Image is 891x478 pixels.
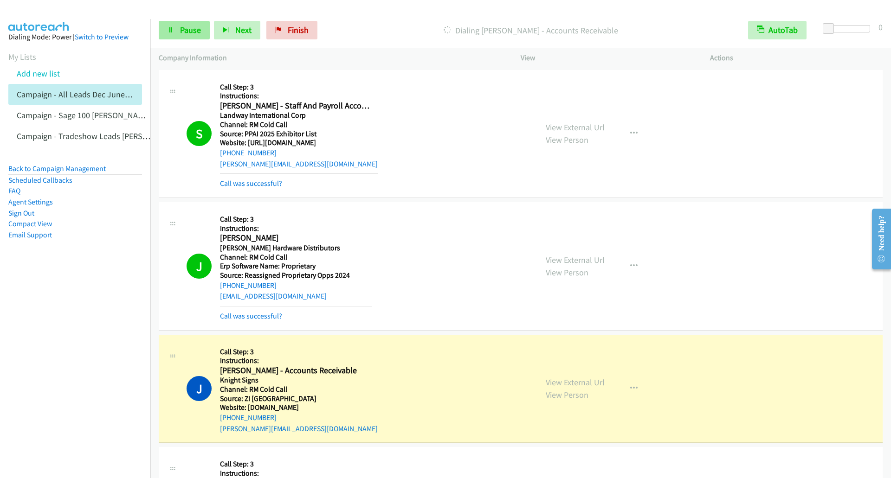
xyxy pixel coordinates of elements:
h5: Call Step: 3 [220,215,372,224]
h5: Website: [URL][DOMAIN_NAME] [220,138,378,147]
a: Campaign - Tradeshow Leads [PERSON_NAME] Cloned [17,131,207,141]
h2: [PERSON_NAME] - Staff And Payroll Accountant [220,101,372,111]
a: [PHONE_NUMBER] [220,413,277,422]
iframe: Resource Center [864,202,891,276]
h5: Source: Reassigned Proprietary Opps 2024 [220,271,372,280]
span: Next [235,25,252,35]
p: Actions [710,52,883,64]
div: Dialing Mode: Power | [8,32,142,43]
h5: Instructions: [220,91,378,101]
p: Dialing [PERSON_NAME] - Accounts Receivable [330,24,731,37]
a: [PHONE_NUMBER] [220,148,277,157]
a: Scheduled Callbacks [8,176,72,185]
span: Finish [288,25,309,35]
a: View External Url [546,255,605,265]
h5: Channel: RM Cold Call [220,253,372,262]
h5: Source: ZI [GEOGRAPHIC_DATA] [220,394,378,403]
a: Agent Settings [8,198,53,206]
span: Pause [180,25,201,35]
a: [PERSON_NAME][EMAIL_ADDRESS][DOMAIN_NAME] [220,424,378,433]
h5: Source: PPAI 2025 Exhibitor List [220,129,378,139]
a: View Person [546,267,588,278]
h5: Call Step: 3 [220,83,378,92]
a: View External Url [546,377,605,388]
a: [EMAIL_ADDRESS][DOMAIN_NAME] [220,292,327,300]
a: FAQ [8,186,20,195]
h1: S [187,121,212,146]
div: Delay between calls (in seconds) [827,25,870,32]
a: Pause [159,21,210,39]
p: Company Information [159,52,504,64]
h5: Call Step: 3 [220,347,378,357]
a: Add new list [17,68,60,79]
a: Compact View [8,219,52,228]
h5: Channel: RM Cold Call [220,385,378,394]
a: Sign Out [8,209,34,217]
h2: [PERSON_NAME] [220,233,372,243]
a: My Lists [8,51,36,62]
p: View [521,52,693,64]
h1: J [187,376,212,401]
a: Call was successful? [220,312,282,320]
h5: [PERSON_NAME] Hardware Distributors [220,243,372,253]
a: Back to Campaign Management [8,164,106,173]
a: Finish [266,21,317,39]
button: AutoTab [748,21,807,39]
h5: Call Step: 3 [220,459,374,469]
a: [PERSON_NAME][EMAIL_ADDRESS][DOMAIN_NAME] [220,159,378,168]
a: Campaign - Sage 100 [PERSON_NAME] Cloned [17,110,177,121]
h2: [PERSON_NAME] - Accounts Receivable [220,365,372,376]
a: View External Url [546,122,605,133]
div: 0 [878,21,883,33]
a: View Person [546,389,588,400]
h5: Instructions: [220,469,374,478]
a: Email Support [8,230,52,239]
h5: Website: [DOMAIN_NAME] [220,403,378,412]
h5: Landway International Corp [220,111,378,120]
a: [PHONE_NUMBER] [220,281,277,290]
h1: J [187,254,212,279]
h5: Knight Signs [220,376,378,385]
h5: Erp Software Name: Proprietary [220,261,372,271]
a: Call was successful? [220,179,282,188]
h5: Instructions: [220,224,372,233]
a: Campaign - All Leads Dec June [PERSON_NAME] Cloned [17,89,212,100]
h5: Channel: RM Cold Call [220,120,378,129]
a: Switch to Preview [75,32,129,41]
button: Next [214,21,260,39]
a: View Person [546,134,588,145]
h5: Instructions: [220,356,378,365]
